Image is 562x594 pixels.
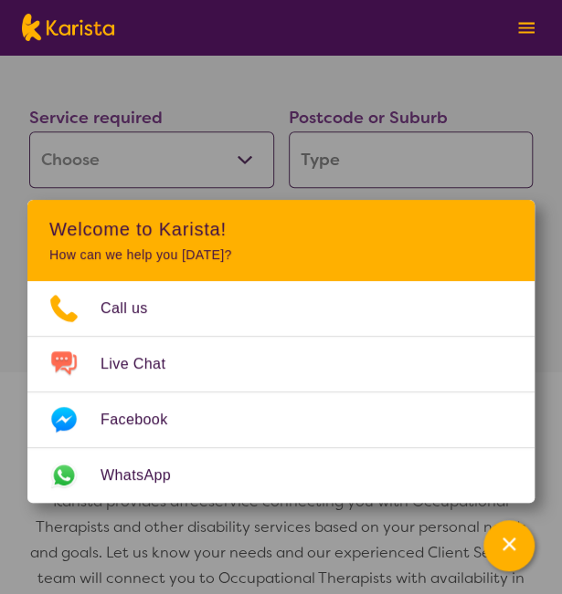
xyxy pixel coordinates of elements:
div: Channel Menu [27,200,535,503]
span: Call us [101,295,170,322]
span: Facebook [101,406,189,433]
img: Karista logo [22,14,114,41]
button: Channel Menu [483,520,535,571]
p: How can we help you [DATE]? [49,247,513,263]
span: WhatsApp [101,462,193,489]
label: Postcode or Suburb [289,107,448,129]
a: Web link opens in a new tab. [27,448,535,503]
span: Live Chat [101,350,187,378]
h2: Welcome to Karista! [49,218,513,240]
h2: Find NDIS Occupational Therapists based on your Location & Needs [22,394,540,460]
label: Service required [29,107,163,129]
input: Type [289,131,534,188]
ul: Choose channel [27,281,535,503]
img: menu [518,22,535,34]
